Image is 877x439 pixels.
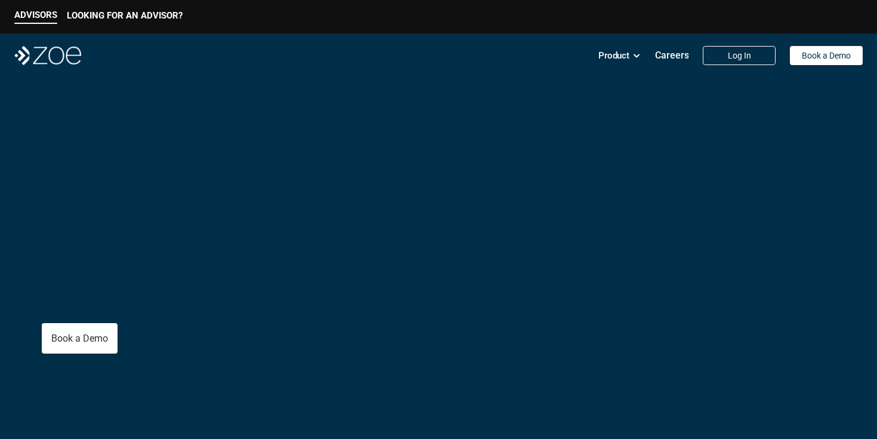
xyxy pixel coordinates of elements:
[655,50,689,61] p: Careers
[452,413,783,419] em: The information in the visuals above is for illustrative purposes only and does not represent an ...
[14,10,57,20] p: ADVISORS
[42,323,118,354] a: Book a Demo
[598,47,629,65] p: Product
[85,287,376,303] strong: personalized investment management at scale
[703,46,776,65] a: Log In
[152,201,234,253] span: More
[728,51,751,61] p: Log In
[802,51,851,61] p: Book a Demo
[51,333,108,344] p: Book a Demo
[67,10,183,21] p: LOOKING FOR AN ADVISOR?
[42,270,400,305] p: The all-in-one wealth platform empowering RIAs to deliver .
[42,165,317,205] p: Give Your
[790,46,863,65] a: Book a Demo
[42,205,317,251] p: Clients
[234,201,246,253] span: .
